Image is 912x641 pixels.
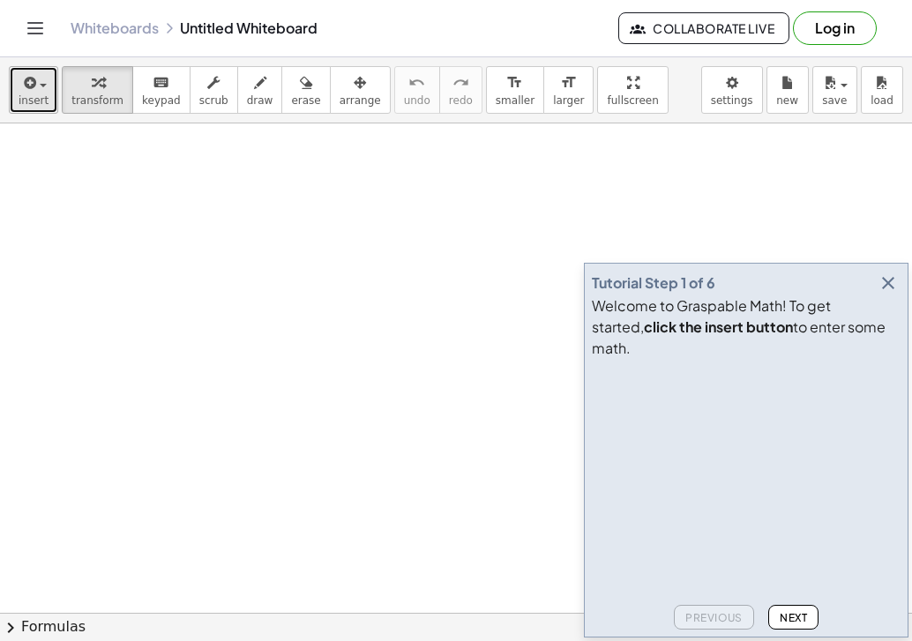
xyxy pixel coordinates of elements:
span: undo [404,94,430,107]
button: erase [281,66,330,114]
button: redoredo [439,66,482,114]
button: new [766,66,809,114]
i: keyboard [153,72,169,93]
span: Next [780,611,807,624]
span: scrub [199,94,228,107]
a: Whiteboards [71,19,159,37]
button: insert [9,66,58,114]
button: Log in [793,11,877,45]
button: keyboardkeypad [132,66,191,114]
span: settings [711,94,753,107]
button: transform [62,66,133,114]
button: format_sizesmaller [486,66,544,114]
button: load [861,66,903,114]
span: transform [71,94,123,107]
div: Tutorial Step 1 of 6 [592,272,715,294]
span: arrange [340,94,381,107]
span: smaller [496,94,534,107]
button: Toggle navigation [21,14,49,42]
span: new [776,94,798,107]
button: format_sizelarger [543,66,594,114]
span: load [871,94,893,107]
button: fullscreen [597,66,668,114]
span: redo [449,94,473,107]
button: settings [701,66,763,114]
button: draw [237,66,283,114]
span: save [822,94,847,107]
div: Welcome to Graspable Math! To get started, to enter some math. [592,295,901,359]
i: undo [408,72,425,93]
i: format_size [506,72,523,93]
button: save [812,66,857,114]
i: format_size [560,72,577,93]
span: Collaborate Live [633,20,774,36]
span: draw [247,94,273,107]
span: keypad [142,94,181,107]
button: arrange [330,66,391,114]
button: Next [768,605,819,630]
button: Collaborate Live [618,12,789,44]
i: redo [452,72,469,93]
button: undoundo [394,66,440,114]
span: erase [291,94,320,107]
span: fullscreen [607,94,658,107]
b: click the insert button [644,317,793,336]
button: scrub [190,66,238,114]
span: insert [19,94,49,107]
span: larger [553,94,584,107]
